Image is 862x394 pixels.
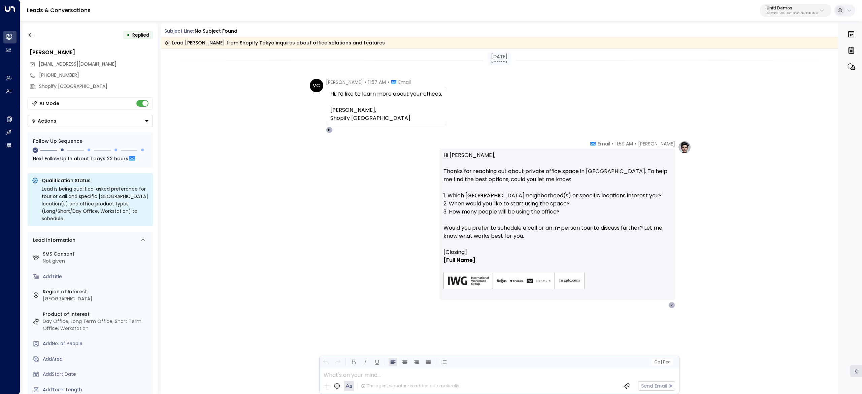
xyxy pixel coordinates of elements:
span: [Closing] [443,248,467,256]
div: AddStart Date [43,371,150,378]
p: Uniti Demos [767,6,818,10]
div: Actions [31,118,56,124]
span: | [661,360,662,364]
div: Not given [43,258,150,265]
div: AddNo. of People [43,340,150,347]
label: SMS Consent [43,251,150,258]
div: • [127,29,130,41]
span: Email [598,140,610,147]
span: [EMAIL_ADDRESS][DOMAIN_NAME] [39,61,117,67]
div: [DATE] [488,52,511,61]
p: 4c025b01-9fa0-46ff-ab3a-a620b886896e [767,12,818,15]
span: • [388,79,389,86]
div: No subject found [195,28,237,35]
div: [PERSON_NAME] [30,48,153,57]
span: 11:59 AM [615,140,633,147]
button: Uniti Demos4c025b01-9fa0-46ff-ab3a-a620b886896e [760,4,831,17]
div: [PHONE_NUMBER] [39,72,153,79]
span: • [365,79,366,86]
img: AIorK4zU2Kz5WUNqa9ifSKC9jFH1hjwenjvh85X70KBOPduETvkeZu4OqG8oPuqbwvp3xfXcMQJCRtwYb-SG [443,272,585,290]
div: Day Office, Long Term Office, Short Term Office, Workstation [43,318,150,332]
span: Subject Line: [164,28,194,34]
div: AddTerm Length [43,386,150,393]
div: Signature [443,248,671,298]
span: • [635,140,636,147]
button: Cc|Bcc [651,359,673,365]
div: VC [310,79,323,92]
button: Actions [28,115,153,127]
span: Cc Bcc [654,360,670,364]
div: Lead [PERSON_NAME] from Shopify Tokyo inquires about office solutions and features [164,39,385,46]
div: Lead Information [31,237,75,244]
span: In about 1 days 22 hours [68,155,128,162]
p: Qualification Status [42,177,149,184]
span: [PERSON_NAME] [638,140,675,147]
label: Product of Interest [43,311,150,318]
div: AddArea [43,356,150,363]
a: Leads & Conversations [27,6,91,14]
div: Lead is being qualified; asked preference for tour or call and specific [GEOGRAPHIC_DATA] locatio... [42,185,149,222]
button: Redo [333,358,342,366]
div: AddTitle [43,273,150,280]
div: V [668,302,675,308]
div: [GEOGRAPHIC_DATA] [43,295,150,302]
button: Undo [322,358,330,366]
span: [PERSON_NAME] [326,79,363,86]
span: Replied [132,32,149,38]
span: Hi, I’d like to learn more about your offices. [PERSON_NAME], Shopify [GEOGRAPHIC_DATA] [330,90,442,122]
div: Button group with a nested menu [28,115,153,127]
div: AI Mode [39,100,59,107]
div: Follow Up Sequence [33,138,147,145]
div: H [326,127,333,133]
span: valentinacolugnatti@gmail.com [39,61,117,68]
p: Hi [PERSON_NAME], Thanks for reaching out about private office space in [GEOGRAPHIC_DATA]. To hel... [443,151,671,248]
span: Email [398,79,411,86]
span: 11:57 AM [368,79,386,86]
div: Shopify [GEOGRAPHIC_DATA] [39,83,153,90]
span: • [612,140,614,147]
img: profile-logo.png [678,140,691,154]
div: Next Follow Up: [33,155,147,162]
div: The agent signature is added automatically [361,383,459,389]
span: [Full Name] [443,256,475,264]
label: Region of Interest [43,288,150,295]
